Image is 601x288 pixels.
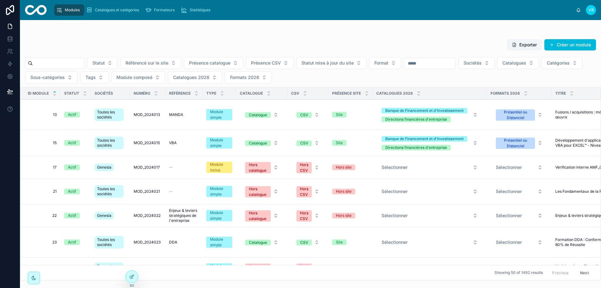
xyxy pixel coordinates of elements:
button: Select Button [120,57,181,69]
a: MOD_2024023 [134,240,162,245]
button: Select Button [25,71,78,83]
button: Select Button [291,207,324,224]
span: MOD_2024023 [134,240,161,245]
span: Modules [65,8,80,13]
span: Toutes les sociétés [97,237,121,247]
button: Select Button [291,183,324,200]
a: Actif [64,112,87,118]
button: Unselect PRESENTIEL_OU_DISTANCIEL [496,137,535,149]
a: Module inclus [206,162,232,173]
button: Select Button [291,137,324,149]
div: scrollable content [52,3,576,17]
a: Hors site [332,213,369,218]
span: Sélectionner [496,164,522,170]
span: Sociétés [464,60,482,66]
button: Select Button [377,162,483,173]
button: Unselect BANQUE_DE_FINANCEMENT_ET_D_INVESTISSEMENT [382,135,467,142]
span: DDA [169,240,177,245]
a: Select Button [491,186,548,197]
a: VBA [169,140,199,145]
div: Hors catalogue [249,210,267,222]
span: Sélectionner [382,188,408,195]
span: MOD_2024013 [134,112,160,117]
button: Select Button [240,183,283,200]
div: Banque de Financement et d'Investissement [385,108,464,113]
a: Select Button [491,236,548,248]
div: Catalogue [249,240,267,245]
a: Select Button [240,236,284,248]
a: Actif [64,239,87,245]
button: Select Button [377,186,483,197]
span: Sélectionner [382,212,408,219]
button: Select Button [377,105,483,125]
div: Actif [68,165,76,170]
button: Select Button [296,57,367,69]
div: Module simple [210,137,229,149]
div: Module simple [210,109,229,120]
span: Référencé sur le site [126,60,168,66]
a: Select Button [291,236,325,248]
span: 22 [28,213,57,218]
span: MOD_2024022 [134,213,161,218]
a: Formateurs [143,4,179,16]
span: CSV [291,91,299,96]
span: Genesia [97,165,111,170]
span: VBA [169,140,177,145]
div: CSV [300,112,308,118]
span: Catalogues [502,60,526,66]
a: Module simple [206,263,232,275]
div: CSV [300,240,308,245]
a: Select Button [291,260,325,278]
span: Enjeux & leviers stratégiques de l'entreprise [169,208,199,223]
a: Module simple [206,137,232,149]
div: Actif [68,213,76,218]
span: Catégories [547,60,570,66]
button: Select Button [240,159,283,176]
a: Actif [64,140,87,146]
div: Hors CSV [300,210,308,222]
a: -- [169,165,199,170]
span: Module composé [116,74,152,81]
a: Actif [64,189,87,194]
a: Modules [54,4,84,16]
span: Statut [64,91,79,96]
a: Select Button [291,137,325,149]
a: Select Button [376,186,483,197]
div: Actif [68,189,76,194]
button: Select Button [369,57,401,69]
div: Module simple [210,237,229,248]
a: Statistiques [179,4,215,16]
span: Format [374,60,388,66]
div: Hors catalogue [249,162,267,173]
button: Select Button [491,186,547,197]
span: Tags [85,74,96,81]
a: Select Button [240,207,284,224]
span: Toutes les sociétés [97,186,121,196]
span: Statut [92,60,105,66]
button: Select Button [497,57,539,69]
span: Sélectionner [382,164,408,170]
button: Select Button [246,57,294,69]
button: Select Button [377,263,483,275]
div: CSV [300,140,308,146]
div: Directions financières d'entreprise [385,145,447,150]
span: Présence CSV [251,60,281,66]
div: Actif [68,239,76,245]
div: Hors catalogue [249,264,267,275]
span: -- [169,165,173,170]
a: Select Button [240,159,284,176]
span: Toutes les sociétés [97,138,121,148]
a: Toutes les sociétés [95,107,126,122]
a: Select Button [491,106,548,123]
a: Actif [64,213,87,218]
button: Next [576,268,593,278]
span: Formats 2026 [230,74,259,81]
div: Hors site [336,165,352,170]
span: 13 [28,112,57,117]
div: Actif [68,112,76,118]
a: Select Button [376,210,483,222]
a: 21 [28,189,57,194]
a: Module simple [206,109,232,120]
button: Select Button [458,57,495,69]
a: MOD_2024015 [134,140,162,145]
